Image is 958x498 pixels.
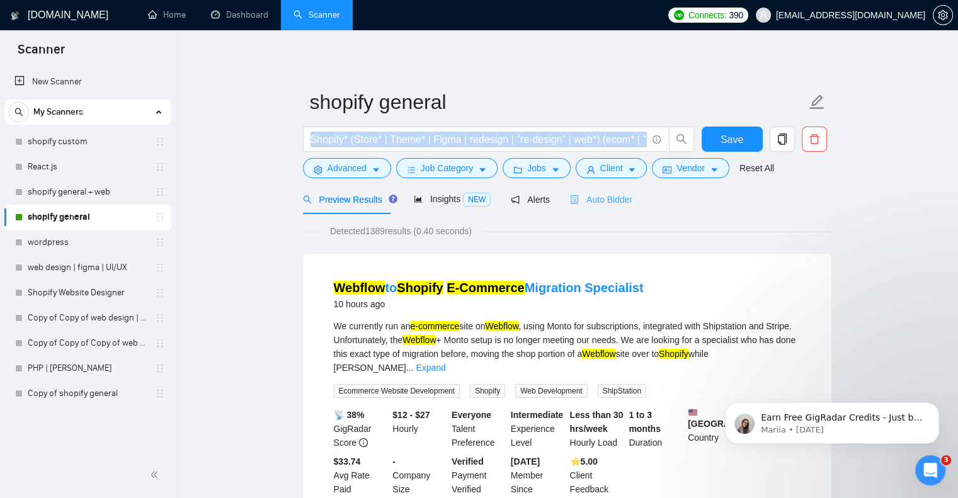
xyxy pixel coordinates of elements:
[688,8,726,22] span: Connects:
[567,455,627,496] div: Client Feedback
[372,165,380,174] span: caret-down
[148,9,186,20] a: homeHome
[334,281,644,295] a: WebflowtoShopify E-CommerceMigration Specialist
[721,132,743,147] span: Save
[9,108,28,116] span: search
[334,410,365,420] b: 📡 38%
[452,410,491,420] b: Everyone
[155,162,165,172] span: holder
[416,363,445,373] a: Expand
[155,288,165,298] span: holder
[414,194,491,204] span: Insights
[739,161,774,175] a: Reset All
[155,363,165,373] span: holder
[659,349,688,359] mark: Shopify
[410,321,459,331] mark: e-commerce
[688,408,697,417] img: 🇺🇸
[390,455,449,496] div: Company Size
[570,410,624,434] b: Less than 30 hrs/week
[310,86,806,118] input: Scanner name...
[311,132,647,147] input: Search Freelance Jobs...
[933,5,953,25] button: setting
[652,158,729,178] button: idcardVendorcaret-down
[334,456,361,467] b: $33.74
[331,408,391,450] div: GigRadar Score
[685,408,744,450] div: Country
[334,297,644,312] div: 10 hours ago
[598,384,646,398] span: ShipStation
[463,193,491,207] span: NEW
[294,9,340,20] a: searchScanner
[155,187,165,197] span: holder
[303,195,312,204] span: search
[155,212,165,222] span: holder
[155,237,165,247] span: holder
[331,455,391,496] div: Avg Rate Paid
[710,165,719,174] span: caret-down
[511,456,540,467] b: [DATE]
[503,158,571,178] button: folderJobscaret-down
[702,127,763,152] button: Save
[4,69,171,94] li: New Scanner
[670,133,693,145] span: search
[28,179,147,205] a: shopify general + web
[28,305,147,331] a: Copy of Copy of web design | figma | UI/UX
[421,161,473,175] span: Job Category
[390,408,449,450] div: Hourly
[576,158,647,178] button: userClientcaret-down
[392,410,430,420] b: $12 - $27
[570,195,632,205] span: Auto Bidder
[396,158,498,178] button: barsJob Categorycaret-down
[669,127,694,152] button: search
[676,161,704,175] span: Vendor
[508,408,567,450] div: Experience Level
[9,102,29,122] button: search
[407,165,416,174] span: bars
[688,408,782,429] b: [GEOGRAPHIC_DATA]
[314,165,322,174] span: setting
[155,388,165,399] span: holder
[802,133,826,145] span: delete
[629,410,661,434] b: 1 to 3 months
[392,456,396,467] b: -
[8,40,75,67] span: Scanner
[449,455,508,496] div: Payment Verified
[511,195,550,205] span: Alerts
[303,195,394,205] span: Preview Results
[511,195,520,204] span: notification
[729,8,743,22] span: 390
[303,158,391,178] button: settingAdvancedcaret-down
[570,456,598,467] b: ⭐️ 5.00
[941,455,951,465] span: 3
[770,133,794,145] span: copy
[155,338,165,348] span: holder
[359,438,368,447] span: info-circle
[28,331,147,356] a: Copy of Copy of Copy of web design | figma | UI/UX
[511,410,563,420] b: Intermediate
[28,129,147,154] a: shopify custom
[155,313,165,323] span: holder
[802,127,827,152] button: delete
[551,165,560,174] span: caret-down
[211,9,268,20] a: dashboardDashboard
[674,10,684,20] img: upwork-logo.png
[387,193,399,205] div: Tooltip anchor
[155,263,165,273] span: holder
[334,319,801,375] div: We currently run an site on , using Monto for subscriptions, integrated with Shipstation and Stri...
[508,455,567,496] div: Member Since
[582,349,615,359] mark: Webflow
[933,10,952,20] span: setting
[759,11,768,20] span: user
[570,195,579,204] span: robot
[397,281,443,295] mark: Shopify
[663,165,671,174] span: idcard
[150,468,163,481] span: double-left
[406,363,414,373] span: ...
[28,205,147,230] a: shopify general
[414,195,423,203] span: area-chart
[328,161,367,175] span: Advanced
